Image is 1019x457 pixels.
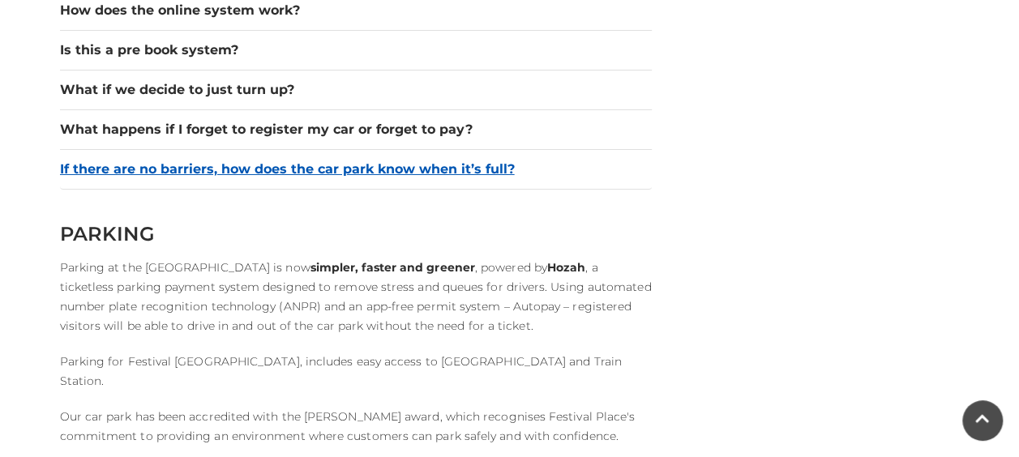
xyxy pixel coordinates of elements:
[310,260,475,275] strong: simpler, faster and greener
[60,1,652,20] button: How does the online system work?
[60,352,652,391] p: Parking for Festival [GEOGRAPHIC_DATA], includes easy access to [GEOGRAPHIC_DATA] and Train Station.
[60,160,652,179] button: If there are no barriers, how does the car park know when it’s full?
[60,407,652,446] p: Our car park has been accredited with the [PERSON_NAME] award, which recognises Festival Place's ...
[547,260,585,275] strong: Hozah
[60,222,652,246] h2: PARKING
[60,41,652,60] button: Is this a pre book system?
[60,80,652,100] button: What if we decide to just turn up?
[60,120,652,139] button: What happens if I forget to register my car or forget to pay?
[60,258,652,335] p: Parking at the [GEOGRAPHIC_DATA] is now , powered by , a ticketless parking payment system design...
